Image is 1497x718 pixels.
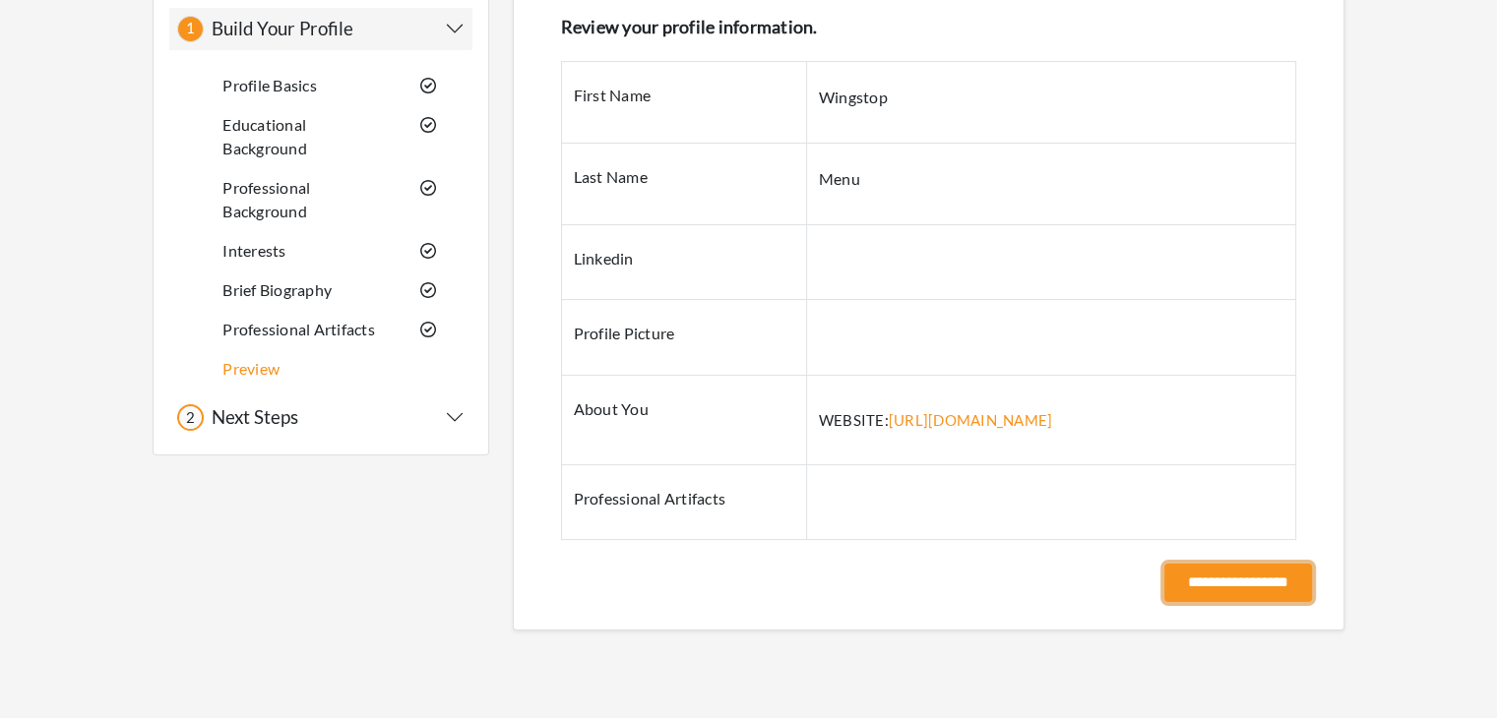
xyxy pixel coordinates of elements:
p: Menu [819,167,1283,191]
h4: First Name [574,86,794,104]
div: WEBSITE: [819,409,1283,432]
p: Wingstop [819,86,1283,109]
a: Professional Background [222,178,310,220]
h4: Last Name [574,167,794,186]
a: Profile Basics [222,76,317,94]
h4: Profile Picture [574,324,794,342]
h4: Review your profile information. [561,17,1296,38]
div: 2 [177,404,204,431]
h4: About You [574,399,794,418]
a: Brief Biography [222,280,332,299]
div: 1 [177,16,204,42]
a: [URL][DOMAIN_NAME] [889,411,1053,429]
a: Educational Background [222,115,307,157]
button: 1 Build Your Profile [177,16,465,42]
a: Interests [222,241,285,260]
a: Professional Artifacts [222,320,375,338]
h5: Build Your Profile [204,18,353,40]
h5: Next Steps [204,406,298,429]
button: 2 Next Steps [177,404,465,431]
h4: Linkedin [574,249,794,268]
h4: Professional Artifacts [574,489,794,508]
